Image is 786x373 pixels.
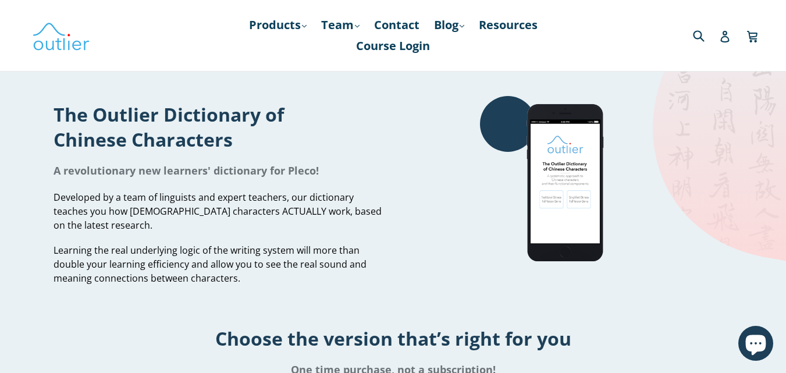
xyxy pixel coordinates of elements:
span: Learning the real underlying logic of the writing system will more than double your learning effi... [54,244,367,285]
a: Resources [473,15,543,35]
span: Developed by a team of linguists and expert teachers, our dictionary teaches you how [DEMOGRAPHIC... [54,191,382,232]
a: Products [243,15,312,35]
input: Search [690,23,722,47]
a: Course Login [350,35,436,56]
a: Team [315,15,365,35]
h1: The Outlier Dictionary of Chinese Characters [54,102,385,152]
h1: A revolutionary new learners' dictionary for Pleco! [54,164,385,177]
inbox-online-store-chat: Shopify online store chat [735,326,777,364]
img: Outlier Linguistics [32,19,90,52]
a: Contact [368,15,425,35]
a: Blog [428,15,470,35]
